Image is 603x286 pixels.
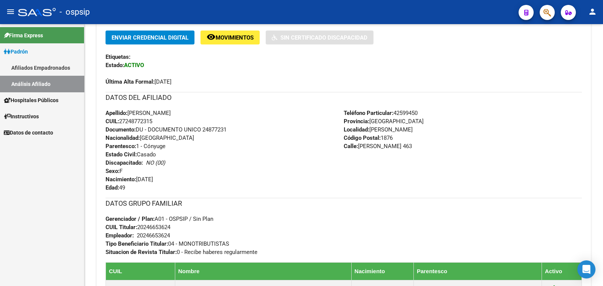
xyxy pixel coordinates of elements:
[106,143,136,150] strong: Parentesco:
[106,78,171,85] span: [DATE]
[344,118,369,125] strong: Provincia:
[106,240,168,247] strong: Tipo Beneficiario Titular:
[106,198,582,209] h3: DATOS GRUPO FAMILIAR
[106,78,155,85] strong: Última Alta Formal:
[266,31,373,44] button: Sin Certificado Discapacidad
[344,126,413,133] span: [PERSON_NAME]
[4,96,58,104] span: Hospitales Públicos
[106,159,143,166] strong: Discapacitado:
[4,128,53,137] span: Datos de contacto
[6,7,15,16] mat-icon: menu
[106,249,177,255] strong: Situacion de Revista Titular:
[106,151,137,158] strong: Estado Civil:
[344,110,418,116] span: 42599450
[106,240,229,247] span: 04 - MONOTRIBUTISTAS
[106,232,134,239] strong: Empleador:
[351,262,413,280] th: Nacimiento
[200,31,260,44] button: Movimientos
[106,176,153,183] span: [DATE]
[106,126,227,133] span: DU - DOCUMENTO UNICO 24877231
[344,143,412,150] span: [PERSON_NAME] 463
[106,135,140,141] strong: Nacionalidad:
[106,249,257,255] span: 0 - Recibe haberes regularmente
[216,34,254,41] span: Movimientos
[106,151,156,158] span: Casado
[106,143,165,150] span: 1 - Cónyuge
[60,4,90,20] span: - ospsip
[344,118,424,125] span: [GEOGRAPHIC_DATA]
[588,7,597,16] mat-icon: person
[112,34,188,41] span: Enviar Credencial Digital
[106,135,194,141] span: [GEOGRAPHIC_DATA]
[146,159,165,166] i: NO (00)
[4,31,43,40] span: Firma Express
[106,216,213,222] span: A01 - OSPSIP / Sin Plan
[413,262,542,280] th: Parentesco
[106,118,119,125] strong: CUIL:
[106,224,137,231] strong: CUIL Titular:
[106,184,119,191] strong: Edad:
[4,112,39,121] span: Instructivos
[137,231,170,240] div: 20246653624
[106,168,119,174] strong: Sexo:
[344,135,381,141] strong: Código Postal:
[106,31,194,44] button: Enviar Credencial Digital
[106,54,130,60] strong: Etiquetas:
[175,262,351,280] th: Nombre
[106,110,171,116] span: [PERSON_NAME]
[207,32,216,41] mat-icon: remove_red_eye
[106,62,124,69] strong: Estado:
[124,62,144,69] strong: ACTIVO
[344,135,393,141] span: 1876
[344,126,369,133] strong: Localidad:
[106,184,125,191] span: 49
[106,224,170,231] span: 20246653624
[106,262,175,280] th: CUIL
[344,110,393,116] strong: Teléfono Particular:
[577,260,595,278] div: Open Intercom Messenger
[106,216,155,222] strong: Gerenciador / Plan:
[4,47,28,56] span: Padrón
[106,126,136,133] strong: Documento:
[106,110,127,116] strong: Apellido:
[106,118,152,125] span: 27248772315
[106,168,122,174] span: F
[344,143,358,150] strong: Calle:
[106,176,136,183] strong: Nacimiento:
[280,34,367,41] span: Sin Certificado Discapacidad
[542,262,582,280] th: Activo
[106,92,582,103] h3: DATOS DEL AFILIADO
